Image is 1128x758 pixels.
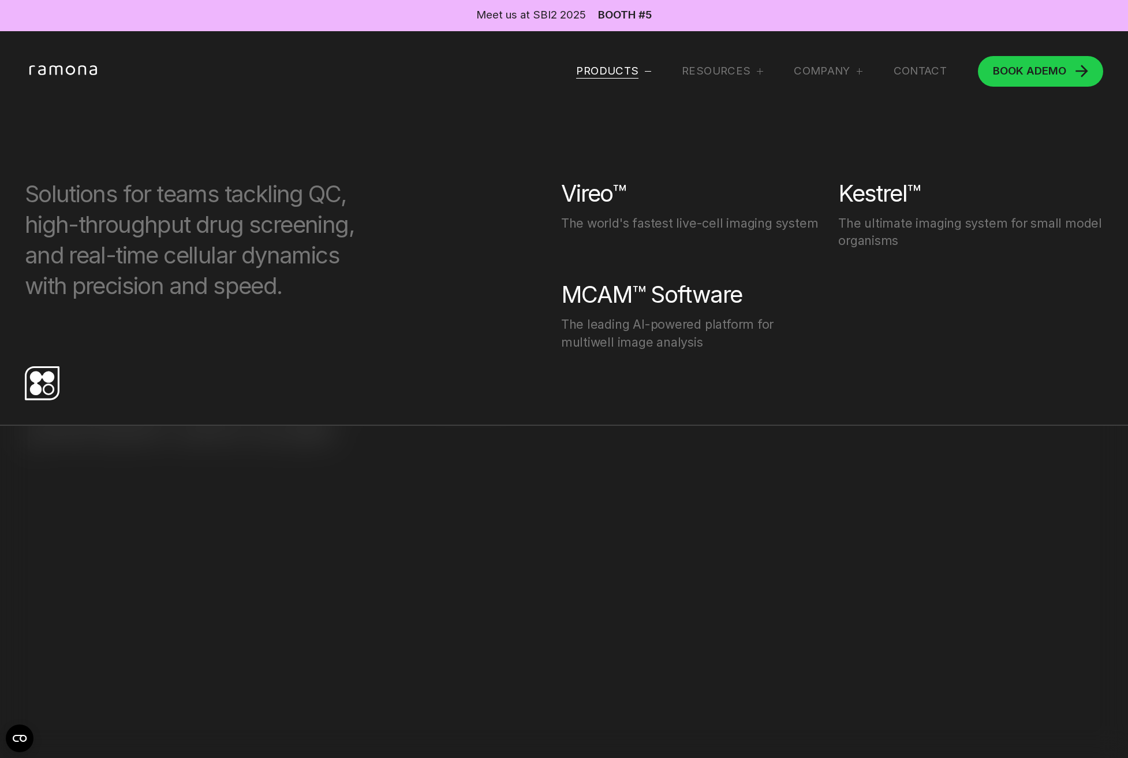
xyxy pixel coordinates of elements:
[561,179,625,208] div: Vireo™
[576,64,638,78] div: Products
[993,66,1066,77] div: DEMO
[561,179,826,232] a: Vireo™The world's fastest live-cell imaging system
[576,64,651,78] div: Products
[894,64,947,78] a: Contact
[598,10,652,21] a: Booth #5
[978,56,1104,87] a: BOOK ADEMO
[794,64,850,78] div: Company
[682,64,750,78] div: RESOURCES
[561,280,826,351] a: MCAM™ SoftwareThe leading AI-powered platform for multiwell image analysis
[561,214,819,232] p: The world's fastest live-cell imaging system
[838,214,1103,250] p: The ultimate imaging system for small model organisms
[25,65,105,77] a: home
[993,64,1034,77] span: BOOK A
[25,179,370,301] div: Solutions for teams tackling QC, high-throughput drug screening, and real-time cellular dynamics ...
[682,64,763,78] div: RESOURCES
[476,8,586,23] div: Meet us at SBI2 2025
[561,280,742,309] div: MCAM™ Software
[6,724,33,752] button: Open CMP widget
[838,179,920,208] div: Kestrel™
[838,179,1103,250] a: Kestrel™The ultimate imaging system for small model organisms
[561,315,826,351] p: The leading AI-powered platform for multiwell image analysis
[794,64,862,78] div: Company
